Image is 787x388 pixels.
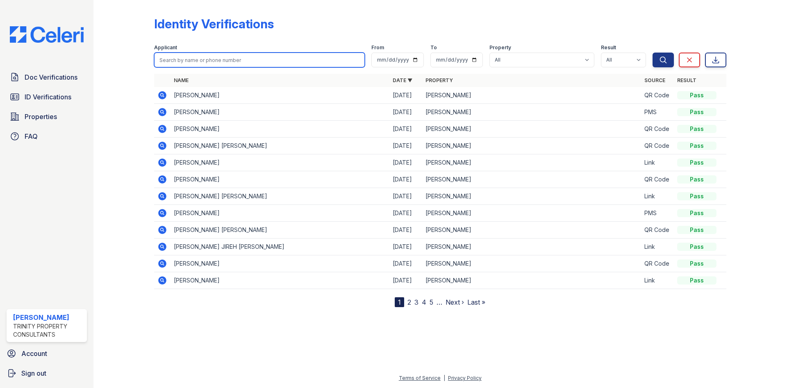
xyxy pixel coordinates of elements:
[171,171,389,188] td: [PERSON_NAME]
[467,298,485,306] a: Last »
[171,87,389,104] td: [PERSON_NAME]
[422,104,641,121] td: [PERSON_NAME]
[171,222,389,239] td: [PERSON_NAME] [PERSON_NAME]
[422,239,641,255] td: [PERSON_NAME]
[389,255,422,272] td: [DATE]
[389,104,422,121] td: [DATE]
[389,138,422,154] td: [DATE]
[25,92,71,102] span: ID Verifications
[171,205,389,222] td: [PERSON_NAME]
[174,77,189,83] a: Name
[171,104,389,121] td: [PERSON_NAME]
[489,44,511,51] label: Property
[641,154,674,171] td: Link
[437,297,442,307] span: …
[171,188,389,205] td: [PERSON_NAME] [PERSON_NAME]
[677,175,716,184] div: Pass
[171,138,389,154] td: [PERSON_NAME] [PERSON_NAME]
[422,298,426,306] a: 4
[7,69,87,85] a: Doc Verifications
[677,259,716,268] div: Pass
[389,239,422,255] td: [DATE]
[389,171,422,188] td: [DATE]
[25,131,38,141] span: FAQ
[3,365,90,381] a: Sign out
[422,87,641,104] td: [PERSON_NAME]
[641,121,674,138] td: QR Code
[422,154,641,171] td: [PERSON_NAME]
[448,375,482,381] a: Privacy Policy
[3,26,90,43] img: CE_Logo_Blue-a8612792a0a2168367f1c8372b55b34899dd931a85d93a1a3d3e32e68fde9ad4.png
[171,239,389,255] td: [PERSON_NAME] JIREH [PERSON_NAME]
[641,188,674,205] td: Link
[422,222,641,239] td: [PERSON_NAME]
[389,188,422,205] td: [DATE]
[25,72,77,82] span: Doc Verifications
[13,322,84,339] div: Trinity Property Consultants
[444,375,445,381] div: |
[422,272,641,289] td: [PERSON_NAME]
[407,298,411,306] a: 2
[171,121,389,138] td: [PERSON_NAME]
[677,158,716,167] div: Pass
[21,368,46,378] span: Sign out
[641,138,674,154] td: QR Code
[389,205,422,222] td: [DATE]
[677,142,716,150] div: Pass
[641,255,674,272] td: QR Code
[641,87,674,104] td: QR Code
[677,77,696,83] a: Result
[171,154,389,171] td: [PERSON_NAME]
[430,44,437,51] label: To
[641,272,674,289] td: Link
[422,188,641,205] td: [PERSON_NAME]
[641,171,674,188] td: QR Code
[389,121,422,138] td: [DATE]
[371,44,384,51] label: From
[154,16,274,31] div: Identity Verifications
[430,298,433,306] a: 5
[389,154,422,171] td: [DATE]
[171,272,389,289] td: [PERSON_NAME]
[677,226,716,234] div: Pass
[7,128,87,145] a: FAQ
[7,108,87,125] a: Properties
[399,375,441,381] a: Terms of Service
[677,192,716,200] div: Pass
[641,104,674,121] td: PMS
[446,298,464,306] a: Next ›
[395,297,404,307] div: 1
[389,222,422,239] td: [DATE]
[422,205,641,222] td: [PERSON_NAME]
[422,138,641,154] td: [PERSON_NAME]
[414,298,419,306] a: 3
[25,112,57,122] span: Properties
[677,243,716,251] div: Pass
[3,345,90,362] a: Account
[677,209,716,217] div: Pass
[389,272,422,289] td: [DATE]
[677,91,716,99] div: Pass
[154,53,365,67] input: Search by name or phone number
[13,312,84,322] div: [PERSON_NAME]
[422,121,641,138] td: [PERSON_NAME]
[7,89,87,105] a: ID Verifications
[677,276,716,285] div: Pass
[389,87,422,104] td: [DATE]
[641,239,674,255] td: Link
[677,125,716,133] div: Pass
[644,77,665,83] a: Source
[154,44,177,51] label: Applicant
[393,77,412,83] a: Date ▼
[425,77,453,83] a: Property
[641,222,674,239] td: QR Code
[21,349,47,358] span: Account
[422,255,641,272] td: [PERSON_NAME]
[641,205,674,222] td: PMS
[422,171,641,188] td: [PERSON_NAME]
[601,44,616,51] label: Result
[677,108,716,116] div: Pass
[171,255,389,272] td: [PERSON_NAME]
